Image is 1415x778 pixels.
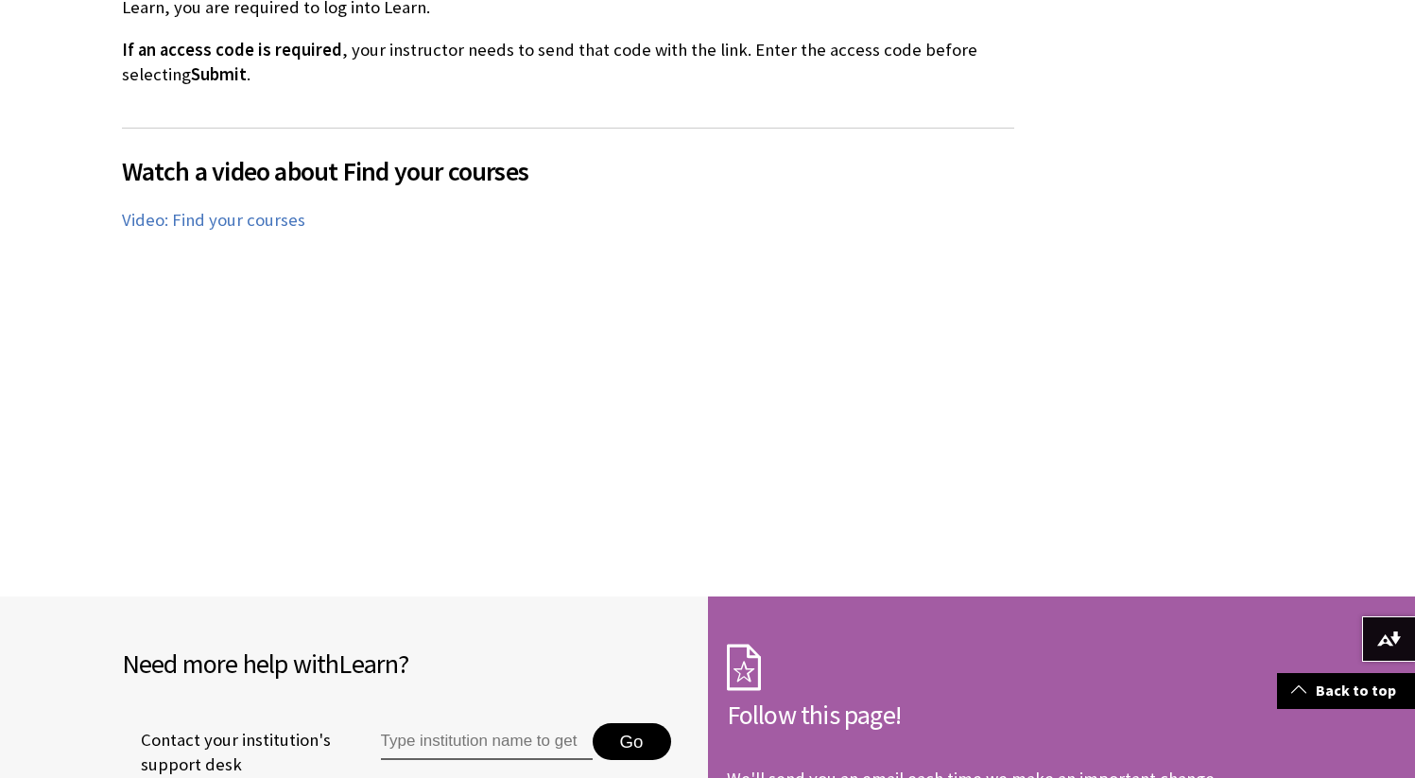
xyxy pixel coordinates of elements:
[727,644,761,691] img: Subscription Icon
[122,728,337,777] span: Contact your institution's support desk
[593,723,671,761] button: Go
[122,209,305,232] a: Video: Find your courses
[122,644,689,683] h2: Need more help with ?
[122,38,1014,87] p: , your instructor needs to send that code with the link. Enter the access code before selecting .
[1277,673,1415,708] a: Back to top
[122,39,342,61] span: If an access code is required
[338,647,398,681] span: Learn
[191,63,247,85] span: Submit
[122,151,1014,191] span: Watch a video about Find your courses
[381,723,593,761] input: Type institution name to get support
[727,695,1294,735] h2: Follow this page!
